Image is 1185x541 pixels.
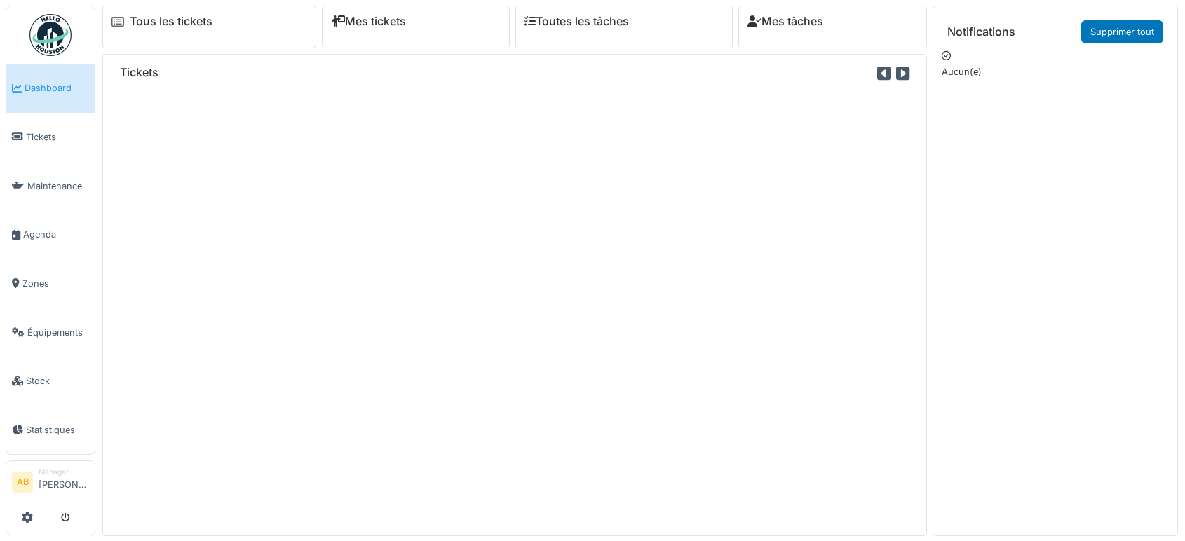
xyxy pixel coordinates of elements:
[947,25,1015,39] h6: Notifications
[6,210,95,259] a: Agenda
[23,228,89,241] span: Agenda
[120,66,158,79] h6: Tickets
[6,406,95,455] a: Statistiques
[26,374,89,388] span: Stock
[747,15,823,28] a: Mes tâches
[6,259,95,308] a: Zones
[39,467,89,497] li: [PERSON_NAME]
[29,14,72,56] img: Badge_color-CXgf-gQk.svg
[27,179,89,193] span: Maintenance
[27,326,89,339] span: Équipements
[12,467,89,500] a: AB Manager[PERSON_NAME]
[22,277,89,290] span: Zones
[12,472,33,493] li: AB
[6,161,95,210] a: Maintenance
[6,308,95,357] a: Équipements
[6,357,95,406] a: Stock
[130,15,212,28] a: Tous les tickets
[26,130,89,144] span: Tickets
[331,15,406,28] a: Mes tickets
[1081,20,1163,43] a: Supprimer tout
[6,64,95,113] a: Dashboard
[26,423,89,437] span: Statistiques
[39,467,89,477] div: Manager
[6,113,95,162] a: Tickets
[25,81,89,95] span: Dashboard
[524,15,629,28] a: Toutes les tâches
[942,65,1169,78] p: Aucun(e)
